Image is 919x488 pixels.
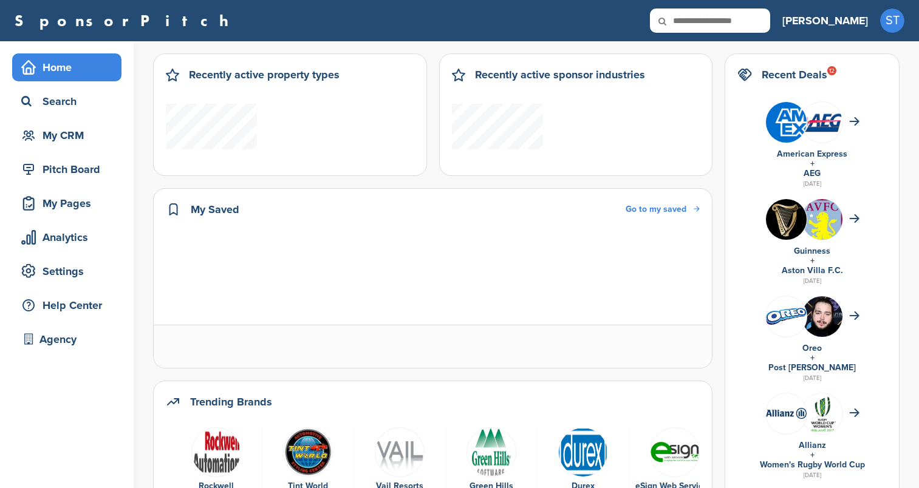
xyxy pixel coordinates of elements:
[360,427,439,476] a: Data
[191,201,239,218] h2: My Saved
[12,189,121,217] a: My Pages
[18,192,121,214] div: My Pages
[782,265,843,276] a: Aston Villa F.C.
[760,459,865,470] a: Women's Rugby World Cup
[558,427,608,477] img: Data
[737,276,887,286] div: [DATE]
[737,373,887,384] div: [DATE]
[191,427,241,477] img: Data
[766,408,807,418] img: Data
[810,158,815,169] a: +
[762,66,827,83] h2: Recent Deals
[626,203,700,216] a: Go to my saved
[283,427,333,477] img: Data
[768,362,856,373] a: Post [PERSON_NAME]
[466,427,516,477] img: Ghslogo hm4de
[12,121,121,149] a: My CRM
[12,223,121,251] a: Analytics
[268,427,347,476] a: Data
[737,178,887,189] div: [DATE]
[189,66,340,83] h2: Recently active property types
[18,56,121,78] div: Home
[766,102,807,143] img: Amex logo
[190,393,272,410] h2: Trending Brands
[18,294,121,316] div: Help Center
[635,427,714,476] a: Logo
[766,199,807,240] img: 13524564 10153758406911519 7648398964988343964 n
[177,427,256,476] a: Data
[18,226,121,248] div: Analytics
[375,427,425,477] img: Data
[802,343,822,353] a: Oreo
[650,427,700,477] img: Logo
[799,440,826,450] a: Allianz
[12,87,121,115] a: Search
[794,246,830,256] a: Guinness
[626,204,686,214] span: Go to my saved
[475,66,645,83] h2: Recently active sponsor industries
[12,155,121,183] a: Pitch Board
[12,325,121,353] a: Agency
[18,158,121,180] div: Pitch Board
[810,450,815,460] a: +
[737,470,887,481] div: [DATE]
[18,328,121,350] div: Agency
[18,124,121,146] div: My CRM
[802,393,842,438] img: Screen shot 2017 07 07 at 4.57.59 pm
[452,427,531,476] a: Ghslogo hm4de
[810,353,815,363] a: +
[12,53,121,81] a: Home
[802,112,842,132] img: Open uri20141112 64162 1t4610c?1415809572
[15,13,236,29] a: SponsorPitch
[544,427,623,476] a: Data
[18,90,121,112] div: Search
[827,66,836,75] div: 12
[810,256,815,266] a: +
[18,260,121,282] div: Settings
[12,257,121,285] a: Settings
[766,308,807,325] img: Data
[12,291,121,319] a: Help Center
[782,12,868,29] h3: [PERSON_NAME]
[802,199,842,257] img: Data?1415810237
[777,149,847,159] a: American Express
[880,8,904,33] span: ST
[802,296,842,357] img: Screenshot 2018 10 25 at 8.58.45 am
[804,168,821,178] a: AEG
[782,7,868,34] a: [PERSON_NAME]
